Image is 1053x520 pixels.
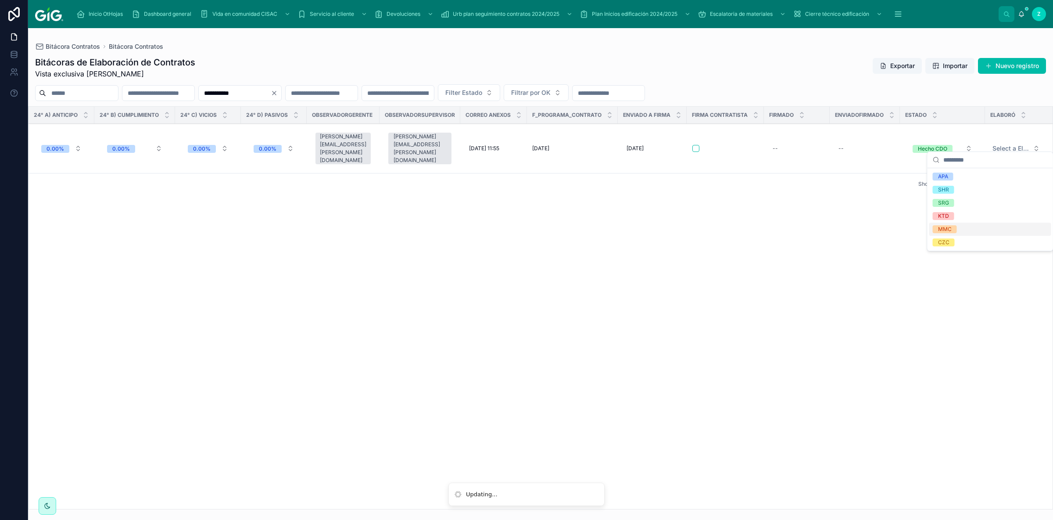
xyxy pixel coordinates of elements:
span: EnviadoFirmado [835,112,884,119]
div: APA [938,173,948,181]
div: Hecho CDO [918,145,947,153]
button: Importar [925,58,974,74]
span: Plan Inicios edificación 2024/2025 [592,11,677,18]
div: MMC [938,225,952,233]
button: Exportar [873,58,922,74]
span: Servicio al cliente [310,11,354,18]
span: Elaboró [990,112,1015,119]
div: CZC [938,238,949,246]
div: 0.00% [193,145,211,153]
div: -- [773,145,778,152]
a: Servicio al cliente [295,6,372,22]
button: Nuevo registro [978,58,1046,74]
div: SRG [938,199,949,207]
button: Select Button [906,141,979,156]
span: Vida en comunidad CISAC [212,11,277,18]
span: 24° a) Anticipo [34,112,78,119]
span: Firma Contratista [692,112,748,119]
button: Select Button [34,141,89,156]
button: Select Button [181,141,235,156]
span: Enviado a firma [623,112,670,119]
button: Select Button [247,141,301,156]
span: 24° b) Cumplimiento [100,112,159,119]
span: ObservadorSupervisor [385,112,455,119]
a: Dashboard general [129,6,197,22]
span: Bitácora Contratos [46,42,100,51]
span: Urb plan seguimiento contratos 2024/2025 [453,11,559,18]
div: KTD [938,212,949,220]
span: [DATE] [627,145,644,152]
a: Cierre técnico edificación [790,6,887,22]
a: Bitácora Contratos [35,42,100,51]
button: Select Button [504,84,569,101]
button: Clear [271,90,281,97]
span: Showing 1 of 1 results [918,181,971,188]
h1: Bitácoras de Elaboración de Contratos [35,56,195,69]
span: Estado [905,112,927,119]
div: 0.00% [47,145,64,153]
span: Filter Estado [445,88,482,97]
span: Inicio OtHojas [89,11,123,18]
span: Cierre técnico edificación [805,11,869,18]
div: Suggestions [928,168,1053,251]
button: Select Button [438,84,500,101]
div: 0.00% [259,145,276,153]
a: Escalatoria de materiales [695,6,790,22]
span: [DATE] [532,145,549,152]
span: Vista exclusiva [PERSON_NAME] [35,69,195,79]
div: 0.00% [112,145,130,153]
span: 24° c) Vicios [180,112,217,119]
span: ObservadorGerente [312,112,372,119]
a: Bitácora Contratos [109,42,163,51]
span: Firmado [769,112,794,119]
a: Vida en comunidad CISAC [197,6,295,22]
button: Select Button [100,141,169,156]
span: Dashboard general [144,11,191,18]
div: -- [838,145,844,152]
span: Z [1037,11,1041,18]
span: Select a Elaboró [992,144,1029,153]
button: Select Button [985,141,1047,156]
div: [PERSON_NAME][EMAIL_ADDRESS][PERSON_NAME][DOMAIN_NAME] [320,133,366,164]
img: App logo [35,7,63,21]
div: scrollable content [70,4,999,24]
a: Devoluciones [372,6,438,22]
a: Urb plan seguimiento contratos 2024/2025 [438,6,577,22]
span: Correo anexos [466,112,511,119]
a: Inicio OtHojas [74,6,129,22]
span: Importar [943,61,967,70]
span: Filtrar por OK [511,88,551,97]
div: SHR [938,186,949,194]
a: Plan Inicios edificación 2024/2025 [577,6,695,22]
span: Escalatoria de materiales [710,11,773,18]
div: [PERSON_NAME][EMAIL_ADDRESS][PERSON_NAME][DOMAIN_NAME] [394,133,446,164]
span: F_PROGRAMA_CONTRATO [532,112,602,119]
span: [DATE] 11:55 [469,145,499,152]
span: Devoluciones [387,11,420,18]
div: Updating... [466,490,498,499]
span: 24° d) Pasivos [246,112,288,119]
